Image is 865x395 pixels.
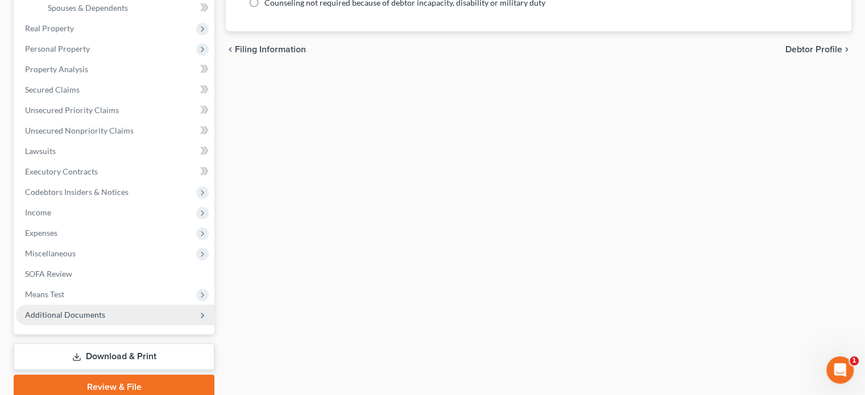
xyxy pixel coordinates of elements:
[16,59,214,80] a: Property Analysis
[850,356,859,365] span: 1
[25,248,76,258] span: Miscellaneous
[48,3,128,13] span: Spouses & Dependents
[14,343,214,370] a: Download & Print
[25,105,119,115] span: Unsecured Priority Claims
[16,120,214,141] a: Unsecured Nonpriority Claims
[226,45,306,54] button: chevron_left Filing Information
[25,64,88,74] span: Property Analysis
[25,207,51,217] span: Income
[25,126,134,135] span: Unsecured Nonpriority Claims
[25,44,90,53] span: Personal Property
[25,228,57,238] span: Expenses
[16,100,214,120] a: Unsecured Priority Claims
[226,45,235,54] i: chevron_left
[785,45,842,54] span: Debtor Profile
[25,85,80,94] span: Secured Claims
[25,146,56,156] span: Lawsuits
[16,161,214,182] a: Executory Contracts
[16,264,214,284] a: SOFA Review
[25,167,98,176] span: Executory Contracts
[25,310,105,319] span: Additional Documents
[25,269,72,278] span: SOFA Review
[785,45,851,54] button: Debtor Profile chevron_right
[25,289,64,299] span: Means Test
[16,80,214,100] a: Secured Claims
[16,141,214,161] a: Lawsuits
[25,187,129,197] span: Codebtors Insiders & Notices
[235,45,306,54] span: Filing Information
[842,45,851,54] i: chevron_right
[25,23,74,33] span: Real Property
[826,356,854,384] iframe: Intercom live chat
